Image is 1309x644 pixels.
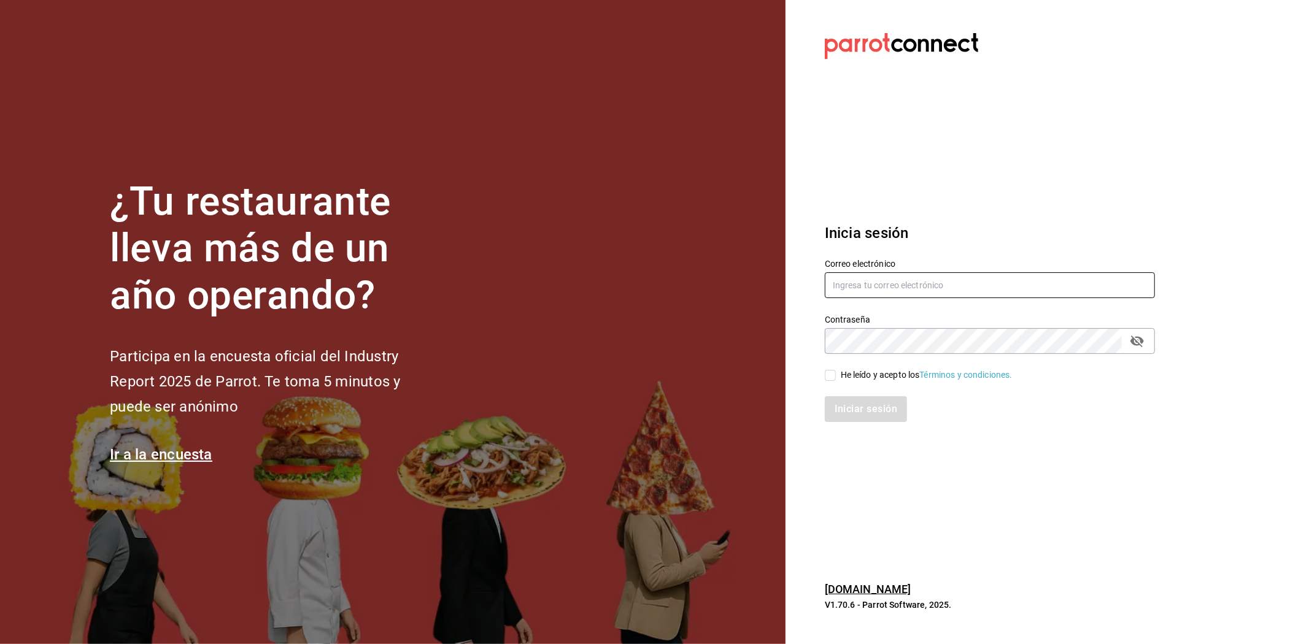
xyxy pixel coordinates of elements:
label: Correo electrónico [825,259,1155,268]
p: V1.70.6 - Parrot Software, 2025. [825,599,1155,611]
button: passwordField [1127,331,1148,351]
div: He leído y acepto los [841,369,1013,381]
input: Ingresa tu correo electrónico [825,272,1155,298]
h2: Participa en la encuesta oficial del Industry Report 2025 de Parrot. Te toma 5 minutos y puede se... [110,344,441,419]
a: Términos y condiciones. [920,370,1013,380]
a: [DOMAIN_NAME] [825,583,911,596]
a: Ir a la encuesta [110,446,212,463]
label: Contraseña [825,315,1155,324]
h1: ¿Tu restaurante lleva más de un año operando? [110,178,441,320]
h3: Inicia sesión [825,222,1155,244]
